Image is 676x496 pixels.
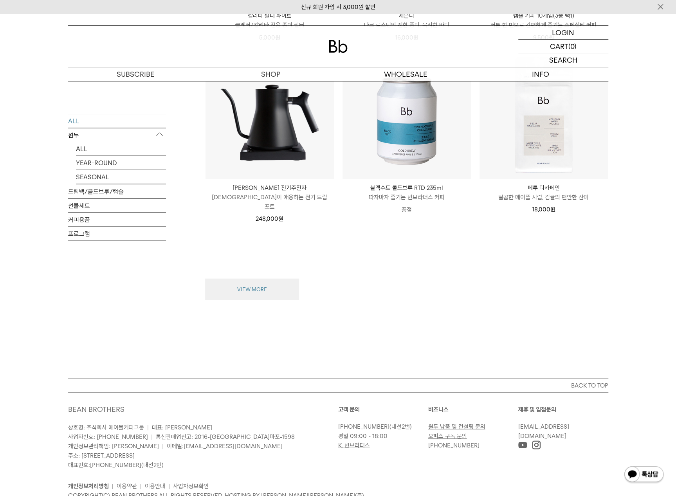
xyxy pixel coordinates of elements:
a: 블랙수트 콜드브루 RTD 235ml 따자마자 즐기는 빈브라더스 커피 [343,183,471,202]
span: 대표: [PERSON_NAME] [152,424,212,431]
a: SUBSCRIBE [68,67,203,81]
span: 18,000 [532,206,555,213]
a: [PHONE_NUMBER] [428,442,480,449]
a: SHOP [203,67,338,81]
span: 개인정보관리책임: [PERSON_NAME] [68,442,159,449]
p: 원두 [68,128,166,142]
a: [PERSON_NAME] 전기주전자 [DEMOGRAPHIC_DATA]이 애용하는 전기 드립 포트 [206,183,334,211]
a: YEAR-ROUND [76,156,166,170]
a: 원두 납품 및 컨설팅 문의 [428,423,485,430]
li: | [168,481,170,491]
img: 페루 디카페인 [480,51,608,179]
img: 블랙수트 콜드브루 RTD 235ml [343,51,471,179]
a: 드립백/콜드브루/캡슐 [68,184,166,198]
a: ALL [68,114,166,128]
p: 비즈니스 [428,404,518,414]
img: 로고 [329,40,348,53]
span: 원 [550,206,555,213]
img: 펠로우 스태그 전기주전자 [206,51,334,179]
p: CART [550,40,568,53]
span: 상호명: 주식회사 에이블커피그룹 [68,424,144,431]
li: | [140,481,142,491]
a: SEASONAL [76,170,166,184]
span: | [162,442,164,449]
a: ALL [76,142,166,155]
p: [PERSON_NAME] 전기주전자 [206,183,334,192]
p: (0) [568,40,577,53]
span: | [151,433,153,440]
span: 사업자번호: [PHONE_NUMBER] [68,433,148,440]
span: 주소: [STREET_ADDRESS] [68,452,135,459]
a: 이용약관 [117,482,137,489]
a: 프로그램 [68,227,166,240]
a: 이용안내 [145,482,165,489]
a: BEAN BROTHERS [68,405,124,413]
a: 선물세트 [68,198,166,212]
a: 사업자정보확인 [173,482,209,489]
span: 대표번호: (내선2번) [68,461,164,468]
span: 이메일: [167,442,283,449]
button: BACK TO TOP [68,378,608,392]
p: 따자마자 즐기는 빈브라더스 커피 [343,192,471,202]
p: 제휴 및 입점문의 [518,404,608,414]
p: SEARCH [549,53,577,67]
a: [PHONE_NUMBER] [338,423,389,430]
p: WHOLESALE [338,67,473,81]
a: 개인정보처리방침 [68,482,109,489]
p: 페루 디카페인 [480,183,608,192]
span: 통신판매업신고: 2016-[GEOGRAPHIC_DATA]마포-1598 [156,433,295,440]
a: 커피용품 [68,213,166,226]
p: 평일 09:00 - 18:00 [338,431,424,440]
li: | [112,481,114,491]
a: 오피스 구독 문의 [428,432,467,439]
a: 페루 디카페인 달콤한 메이플 시럽, 감귤의 편안한 산미 [480,183,608,202]
p: 품절 [343,202,471,217]
p: [DEMOGRAPHIC_DATA]이 애용하는 전기 드립 포트 [206,192,334,211]
a: CART (0) [518,40,608,53]
a: LOGIN [518,26,608,40]
span: | [147,424,149,431]
p: LOGIN [552,26,574,39]
span: 원 [278,215,283,222]
a: 신규 회원 가입 시 3,000원 할인 [301,4,375,11]
p: 고객 문의 [338,404,428,414]
img: 카카오톡 채널 1:1 채팅 버튼 [624,465,664,484]
p: 달콤한 메이플 시럽, 감귤의 편안한 산미 [480,192,608,202]
p: (내선2번) [338,422,424,431]
a: [EMAIL_ADDRESS][DOMAIN_NAME] [518,423,569,439]
p: INFO [473,67,608,81]
a: [PHONE_NUMBER] [90,461,141,468]
button: VIEW MORE [205,278,299,300]
p: 블랙수트 콜드브루 RTD 235ml [343,183,471,192]
span: 248,000 [256,215,283,222]
a: [EMAIL_ADDRESS][DOMAIN_NAME] [184,442,283,449]
a: K. 빈브라더스 [338,442,370,449]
